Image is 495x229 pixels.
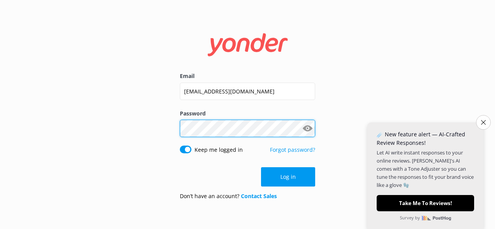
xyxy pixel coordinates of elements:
input: user@emailaddress.com [180,83,315,100]
p: Don’t have an account? [180,192,277,200]
a: Forgot password? [270,146,315,153]
a: Contact Sales [241,192,277,200]
label: Password [180,109,315,118]
label: Email [180,72,315,80]
button: Log in [261,167,315,187]
button: Show password [300,121,315,136]
label: Keep me logged in [195,146,243,154]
